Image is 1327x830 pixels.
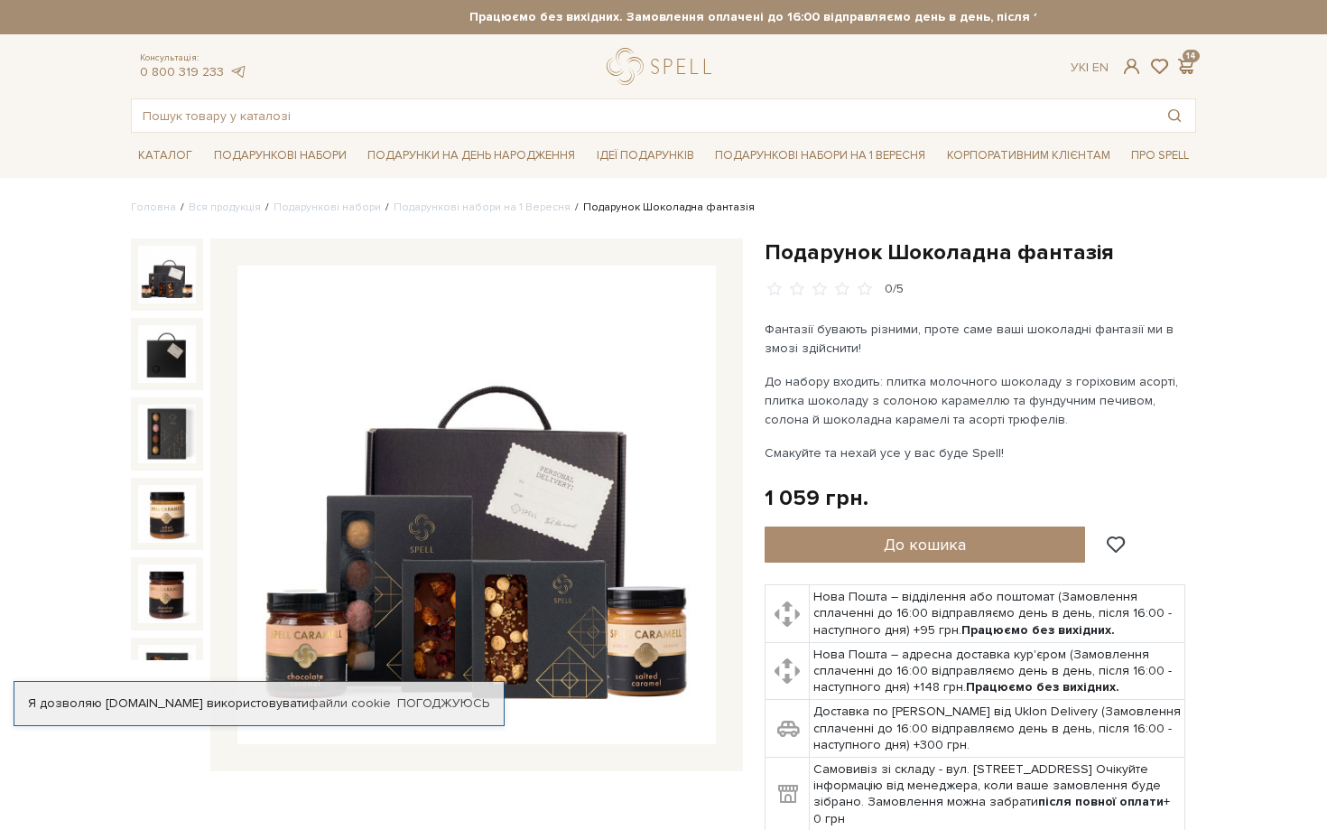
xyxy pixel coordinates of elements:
span: Подарунки на День народження [360,142,582,170]
b: Працюємо без вихідних. [966,679,1119,695]
span: Про Spell [1124,142,1196,170]
div: Я дозволяю [DOMAIN_NAME] використовувати [14,695,504,712]
a: En [1092,60,1109,75]
button: Пошук товару у каталозі [1154,99,1195,132]
td: Нова Пошта – відділення або поштомат (Замовлення сплаченні до 16:00 відправляємо день в день, піс... [809,585,1185,643]
a: Погоджуюсь [397,695,489,712]
li: Подарунок Шоколадна фантазія [571,200,755,216]
img: Подарунок Шоколадна фантазія [138,405,196,462]
a: telegram [228,64,246,79]
a: Вся продукція [189,201,261,214]
a: 0 800 319 233 [140,64,224,79]
span: До кошика [884,535,966,555]
a: Подарункові набори на 1 Вересня [394,201,571,214]
a: logo [607,48,719,85]
img: Подарунок Шоколадна фантазія [138,325,196,383]
b: після повної оплати [1038,794,1164,809]
a: файли cookie [309,695,391,711]
span: Консультація: [140,52,246,64]
img: Подарунок Шоколадна фантазія [138,645,196,703]
div: 1 059 грн. [765,484,868,512]
h1: Подарунок Шоколадна фантазія [765,238,1196,266]
a: Подарункові набори [274,201,381,214]
a: Подарункові набори на 1 Вересня [708,140,933,171]
div: Ук [1071,60,1109,76]
a: Корпоративним клієнтам [940,140,1118,171]
input: Пошук товару у каталозі [132,99,1154,132]
div: 0/5 [885,281,904,298]
p: Фантазії бувають різними, проте саме ваші шоколадні фантазії ми в змозі здійснити! [765,320,1188,358]
span: Каталог [131,142,200,170]
td: Нова Пошта – адресна доставка кур'єром (Замовлення сплаченні до 16:00 відправляємо день в день, п... [809,642,1185,700]
img: Подарунок Шоколадна фантазія [138,246,196,303]
td: Доставка по [PERSON_NAME] від Uklon Delivery (Замовлення сплаченні до 16:00 відправляємо день в д... [809,700,1185,758]
span: | [1086,60,1089,75]
p: До набору входить: плитка молочного шоколаду з горіховим асорті, плитка шоколаду з солоною караме... [765,372,1188,429]
img: Подарунок Шоколадна фантазія [237,266,716,744]
img: Подарунок Шоколадна фантазія [138,564,196,622]
span: Ідеї подарунків [589,142,701,170]
button: До кошика [765,527,1085,563]
img: Подарунок Шоколадна фантазія [138,485,196,543]
p: Смакуйте та нехай усе у вас буде Spell! [765,443,1188,462]
a: Головна [131,201,176,214]
b: Працюємо без вихідних. [961,622,1115,638]
span: Подарункові набори [207,142,354,170]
